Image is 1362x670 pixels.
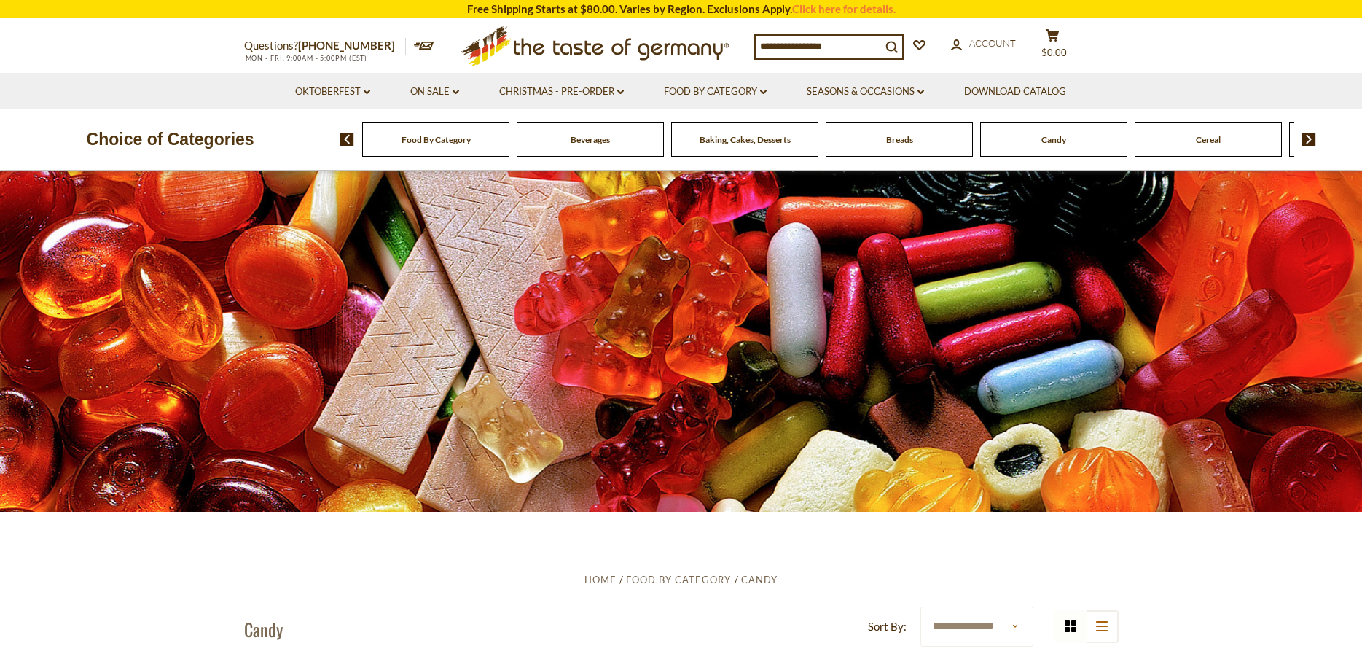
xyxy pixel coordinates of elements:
[741,574,778,585] a: Candy
[664,84,767,100] a: Food By Category
[807,84,924,100] a: Seasons & Occasions
[1041,134,1066,145] a: Candy
[584,574,617,585] a: Home
[868,618,907,636] label: Sort By:
[402,134,471,145] a: Food By Category
[571,134,610,145] a: Beverages
[1196,134,1221,145] a: Cereal
[626,574,731,585] a: Food By Category
[964,84,1066,100] a: Download Catalog
[951,36,1016,52] a: Account
[1041,47,1067,58] span: $0.00
[886,134,913,145] a: Breads
[969,37,1016,49] span: Account
[295,84,370,100] a: Oktoberfest
[244,54,368,62] span: MON - FRI, 9:00AM - 5:00PM (EST)
[792,2,896,15] a: Click here for details.
[1302,133,1316,146] img: next arrow
[298,39,395,52] a: [PHONE_NUMBER]
[1031,28,1075,65] button: $0.00
[244,618,283,640] h1: Candy
[244,36,406,55] p: Questions?
[499,84,624,100] a: Christmas - PRE-ORDER
[410,84,459,100] a: On Sale
[340,133,354,146] img: previous arrow
[700,134,791,145] a: Baking, Cakes, Desserts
